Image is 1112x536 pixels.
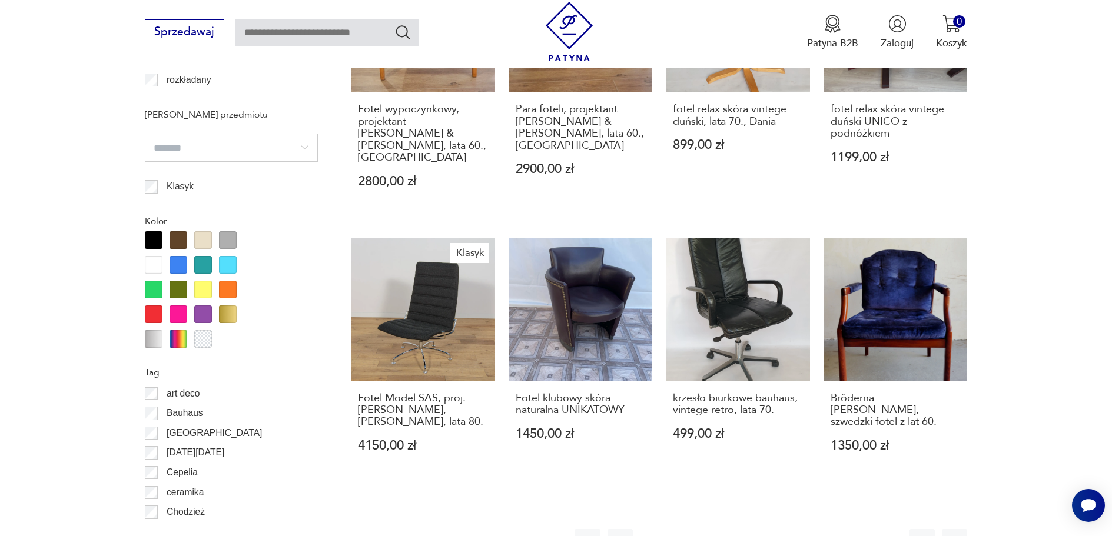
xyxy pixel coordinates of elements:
[358,392,489,428] h3: Fotel Model SAS, proj. [PERSON_NAME], [PERSON_NAME], lata 80.
[673,139,804,151] p: 899,00 zł
[666,238,810,480] a: krzesło biurkowe bauhaus, vintege retro, lata 70.krzesło biurkowe bauhaus, vintege retro, lata 70...
[358,104,489,164] h3: Fotel wypoczynkowy, projektant [PERSON_NAME] & [PERSON_NAME], lata 60., [GEOGRAPHIC_DATA]
[824,238,968,480] a: Bröderna Anderssons, szwedzki fotel z lat 60.Bröderna [PERSON_NAME], szwedzki fotel z lat 60.1350...
[516,392,646,417] h3: Fotel klubowy skóra naturalna UNIKATOWY
[167,485,204,500] p: ceramika
[167,405,203,421] p: Bauhaus
[1072,489,1105,522] iframe: Smartsupp widget button
[673,104,804,128] h3: fotel relax skóra vintege duński, lata 70., Dania
[167,425,262,441] p: [GEOGRAPHIC_DATA]
[831,151,961,164] p: 1199,00 zł
[351,238,495,480] a: KlasykFotel Model SAS, proj. Jens Ammudsen, Fritz Hansen, lata 80.Fotel Model SAS, proj. [PERSON_...
[145,365,318,380] p: Tag
[824,15,842,33] img: Ikona medalu
[673,392,804,417] h3: krzesło biurkowe bauhaus, vintege retro, lata 70.
[881,36,914,50] p: Zaloguj
[831,392,961,428] h3: Bröderna [PERSON_NAME], szwedzki fotel z lat 60.
[953,15,965,28] div: 0
[888,15,907,33] img: Ikonka użytkownika
[516,104,646,152] h3: Para foteli, projektant [PERSON_NAME] & [PERSON_NAME], lata 60., [GEOGRAPHIC_DATA]
[831,440,961,452] p: 1350,00 zł
[167,72,211,88] p: rozkładany
[540,2,599,61] img: Patyna - sklep z meblami i dekoracjami vintage
[145,107,318,122] p: [PERSON_NAME] przedmiotu
[936,15,967,50] button: 0Koszyk
[673,428,804,440] p: 499,00 zł
[394,24,411,41] button: Szukaj
[807,15,858,50] a: Ikona medaluPatyna B2B
[167,445,224,460] p: [DATE][DATE]
[881,15,914,50] button: Zaloguj
[807,36,858,50] p: Patyna B2B
[167,179,194,194] p: Klasyk
[936,36,967,50] p: Koszyk
[167,465,198,480] p: Cepelia
[831,104,961,139] h3: fotel relax skóra vintege duński UNICO z podnóżkiem
[145,19,224,45] button: Sprzedawaj
[145,28,224,38] a: Sprzedawaj
[358,175,489,188] p: 2800,00 zł
[807,15,858,50] button: Patyna B2B
[516,163,646,175] p: 2900,00 zł
[516,428,646,440] p: 1450,00 zł
[942,15,961,33] img: Ikona koszyka
[167,504,205,520] p: Chodzież
[167,386,200,401] p: art deco
[358,440,489,452] p: 4150,00 zł
[509,238,653,480] a: Fotel klubowy skóra naturalna UNIKATOWYFotel klubowy skóra naturalna UNIKATOWY1450,00 zł
[145,214,318,229] p: Kolor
